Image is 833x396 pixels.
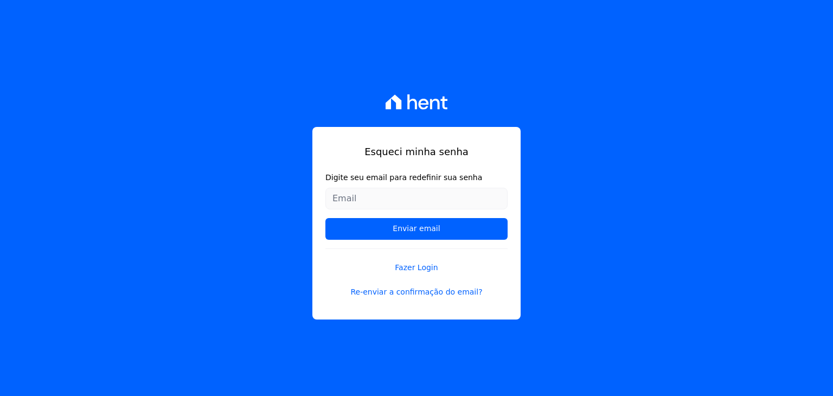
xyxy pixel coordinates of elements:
[325,172,508,183] label: Digite seu email para redefinir sua senha
[325,248,508,273] a: Fazer Login
[325,286,508,298] a: Re-enviar a confirmação do email?
[325,144,508,159] h1: Esqueci minha senha
[325,188,508,209] input: Email
[325,218,508,240] input: Enviar email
